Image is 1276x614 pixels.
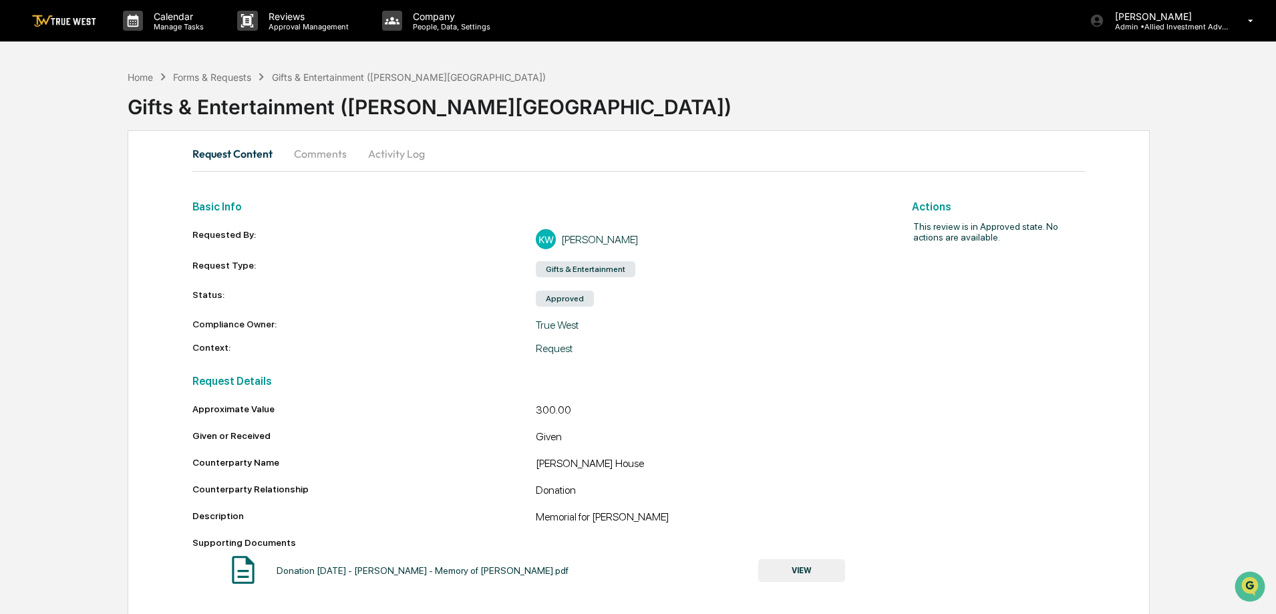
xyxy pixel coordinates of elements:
div: 🔎 [13,195,24,206]
div: Donation [DATE] - [PERSON_NAME] - Memory of [PERSON_NAME].pdf [277,565,569,576]
div: Description [192,510,536,521]
a: Powered byPylon [94,226,162,237]
button: VIEW [758,559,845,582]
div: Gifts & Entertainment ([PERSON_NAME][GEOGRAPHIC_DATA]) [128,84,1276,119]
button: Request Content [192,138,283,170]
p: [PERSON_NAME] [1104,11,1229,22]
div: Compliance Owner: [192,319,536,331]
div: Request Type: [192,260,536,279]
p: Company [402,11,497,22]
div: 🗄️ [97,170,108,180]
span: Data Lookup [27,194,84,207]
div: 300.00 [536,404,880,420]
p: Admin • Allied Investment Advisors [1104,22,1229,31]
h2: Actions [912,200,1086,213]
button: Comments [283,138,357,170]
div: Requested By: [192,229,536,249]
p: Approval Management [258,22,355,31]
div: Counterparty Name [192,457,536,468]
img: 1746055101610-c473b297-6a78-478c-a979-82029cc54cd1 [13,102,37,126]
p: Manage Tasks [143,22,210,31]
div: 🖐️ [13,170,24,180]
p: Reviews [258,11,355,22]
div: Forms & Requests [173,71,251,83]
div: True West [536,319,880,331]
h2: Request Details [192,375,880,388]
iframe: Open customer support [1233,570,1269,606]
div: Given or Received [192,430,536,441]
div: Approved [536,291,594,307]
div: Gifts & Entertainment ([PERSON_NAME][GEOGRAPHIC_DATA]) [272,71,546,83]
div: secondary tabs example [192,138,1086,170]
div: Status: [192,289,536,308]
div: Gifts & Entertainment [536,261,635,277]
div: Approximate Value [192,404,536,414]
div: Donation [536,484,880,500]
a: 🗄️Attestations [92,163,171,187]
input: Clear [35,61,220,75]
h2: Basic Info [192,200,880,213]
div: Home [128,71,153,83]
p: How can we help? [13,28,243,49]
img: logo [32,15,96,27]
p: Calendar [143,11,210,22]
span: Preclearance [27,168,86,182]
div: [PERSON_NAME] House [536,457,880,473]
div: Memorial for [PERSON_NAME] [536,510,880,526]
a: 🔎Data Lookup [8,188,90,212]
img: Document Icon [226,553,260,587]
div: Context: [192,342,536,355]
div: Request [536,342,880,355]
p: People, Data, Settings [402,22,497,31]
button: Start new chat [227,106,243,122]
h2: This review is in Approved state. No actions are available. [880,221,1086,243]
span: Attestations [110,168,166,182]
div: Supporting Documents [192,537,880,548]
button: Activity Log [357,138,436,170]
div: Counterparty Relationship [192,484,536,494]
div: Start new chat [45,102,219,116]
span: Pylon [133,226,162,237]
div: Given [536,430,880,446]
div: KW [536,229,556,249]
div: [PERSON_NAME] [561,233,639,246]
a: 🖐️Preclearance [8,163,92,187]
div: We're available if you need us! [45,116,169,126]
